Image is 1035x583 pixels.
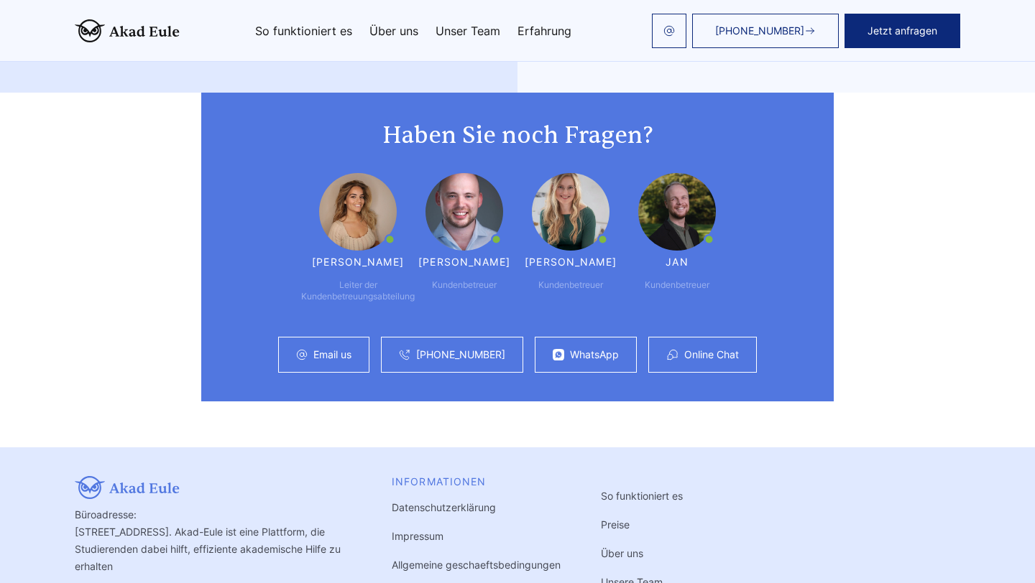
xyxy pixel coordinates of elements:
[418,256,510,268] div: [PERSON_NAME]
[601,547,643,559] a: Über uns
[75,19,180,42] img: logo
[301,279,415,302] div: Leiter der Kundenbetreuungsabteilung
[517,25,571,37] a: Erfahrung
[715,25,804,37] span: [PHONE_NUMBER]
[666,256,688,268] div: Jan
[845,14,960,48] button: Jetzt anfragen
[684,349,739,360] a: Online Chat
[601,518,630,531] a: Preise
[425,173,503,251] img: Günther
[432,279,497,291] div: Kundenbetreuer
[525,256,617,268] div: [PERSON_NAME]
[638,173,716,251] img: Jan
[663,25,675,37] img: email
[369,25,418,37] a: Über uns
[436,25,500,37] a: Unser Team
[538,279,603,291] div: Kundenbetreuer
[692,14,839,48] a: [PHONE_NUMBER]
[392,501,496,513] a: Datenschutzerklärung
[312,256,404,268] div: [PERSON_NAME]
[416,349,505,360] a: [PHONE_NUMBER]
[570,349,619,360] a: WhatsApp
[230,121,805,150] h2: Haben Sie noch Fragen?
[392,530,443,542] a: Impressum
[392,559,561,571] a: Allgemeine geschaeftsbedingungen
[601,490,683,502] a: So funktioniert es
[313,349,351,360] a: Email us
[392,476,561,488] div: INFORMATIONEN
[255,25,352,37] a: So funktioniert es
[645,279,709,291] div: Kundenbetreuer
[319,173,397,251] img: Maria
[532,173,609,251] img: Irene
